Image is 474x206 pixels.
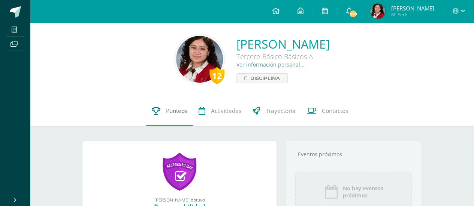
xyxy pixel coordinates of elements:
a: Disciplina [236,73,288,83]
a: [PERSON_NAME] [236,36,330,52]
img: b5eddceab97ec09dae69b9bae130eb57.png [370,4,385,19]
a: Actividades [193,96,247,126]
img: event_icon.png [324,184,339,199]
div: 12 [209,67,224,84]
span: No hay eventos próximos [342,185,383,199]
span: Trayectoria [266,107,296,115]
div: Tercero Básico Básicos A [236,52,330,61]
span: 920 [349,10,357,18]
div: Eventos próximos [295,151,412,158]
span: Actividades [211,107,241,115]
span: [PERSON_NAME] [391,4,434,12]
span: Contactos [322,107,348,115]
span: Disciplina [250,74,280,83]
a: Punteos [146,96,193,126]
a: Contactos [301,96,354,126]
a: Trayectoria [247,96,301,126]
span: Punteos [166,107,187,115]
div: [PERSON_NAME] obtuvo [90,197,269,203]
a: Ver información personal... [236,61,305,68]
span: Mi Perfil [391,11,434,18]
img: 97215e472c75102fdcff400f28205002.png [176,36,223,83]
